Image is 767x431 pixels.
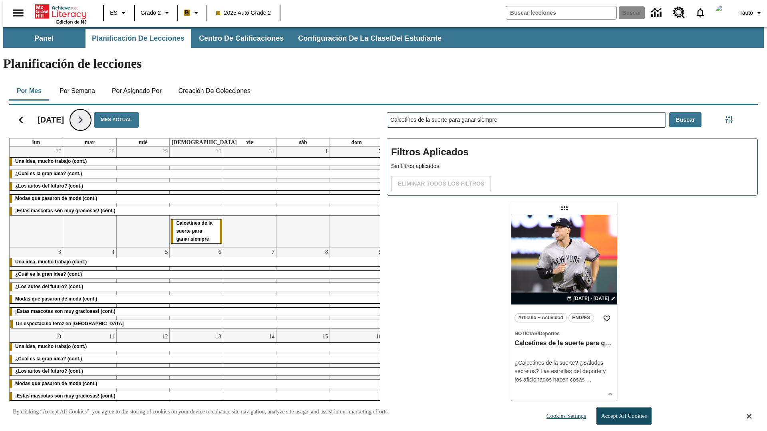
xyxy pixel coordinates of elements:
[565,295,617,302] button: 15 oct - 15 oct Elegir fechas
[747,413,751,420] button: Close
[170,332,223,404] td: 13 de noviembre de 2025
[15,259,87,265] span: Una idea, mucho trabajo (cont.)
[9,81,49,101] button: Por mes
[515,339,614,348] h3: Calcetines de la suerte para ganar siempre
[506,6,616,19] input: Buscar campo
[669,112,701,128] button: Buscar
[10,332,63,404] td: 10 de noviembre de 2025
[92,34,185,43] span: Planificación de lecciones
[3,29,449,48] div: Subbarra de navegación
[330,247,383,332] td: 9 de noviembre de 2025
[214,147,223,156] a: 30 de octubre de 2025
[276,332,330,404] td: 15 de noviembre de 2025
[216,9,271,17] span: 2025 Auto Grade 2
[57,247,63,257] a: 3 de noviembre de 2025
[161,147,169,156] a: 29 de octubre de 2025
[387,113,666,127] input: Buscar lecciones
[380,102,758,415] div: Buscar
[330,147,383,247] td: 2 de noviembre de 2025
[53,81,101,101] button: Por semana
[172,81,257,101] button: Creación de colecciones
[193,29,290,48] button: Centro de calificaciones
[6,1,30,25] button: Abrir el menú lateral
[3,56,764,71] h1: Planificación de lecciones
[600,311,614,326] button: Añadir a mis Favoritas
[10,207,383,215] div: ¡Estas mascotas son muy graciosas! (cont.)
[10,308,383,316] div: ¡Estas mascotas son muy graciosas! (cont.)
[110,247,116,257] a: 4 de noviembre de 2025
[538,331,539,336] span: /
[515,359,614,384] div: ¿Calcetines de la suerte? ¿Saludos secretos? Las estrellas del deporte y los aficionados hacen cosas
[10,283,383,291] div: ¿Los autos del futuro? (cont.)
[83,138,96,146] a: martes
[374,332,383,342] a: 16 de noviembre de 2025
[54,147,63,156] a: 27 de octubre de 2025
[10,271,383,279] div: ¿Cuál es la gran idea? (cont.)
[63,247,117,332] td: 4 de noviembre de 2025
[515,329,614,338] span: Tema: Noticias/Deportes
[321,332,330,342] a: 15 de noviembre de 2025
[15,171,82,176] span: ¿Cuál es la gran idea? (cont.)
[715,5,731,21] img: avatar image
[573,295,609,302] span: [DATE] - [DATE]
[10,195,383,203] div: Modas que pasaron de moda (cont.)
[539,408,589,424] button: Cookies Settings
[11,110,31,130] button: Regresar
[10,247,63,332] td: 3 de noviembre de 2025
[324,247,330,257] a: 8 de noviembre de 2025
[170,138,238,146] a: jueves
[515,331,537,336] span: Noticias
[170,247,223,332] td: 6 de noviembre de 2025
[668,2,690,24] a: Centro de recursos, Se abrirá en una pestaña nueva.
[539,331,560,336] span: Deportes
[10,368,383,376] div: ¿Los autos del futuro? (cont.)
[330,332,383,404] td: 16 de noviembre de 2025
[137,6,175,20] button: Grado: Grado 2, Elige un grado
[297,138,308,146] a: sábado
[10,380,383,388] div: Modas que pasaron de moda (cont.)
[54,332,63,342] a: 10 de noviembre de 2025
[586,376,592,383] span: …
[568,313,594,322] button: ENG/ES
[16,321,124,326] span: Un espectáculo feroz en Japón
[3,102,380,415] div: Calendario
[170,147,223,247] td: 30 de octubre de 2025
[391,142,753,162] h2: Filtros Aplicados
[56,20,87,24] span: Edición de NJ
[15,296,97,302] span: Modas que pasaron de moda (cont.)
[105,81,168,101] button: Por asignado por
[171,219,222,243] div: Calcetines de la suerte para ganar siempre
[515,313,567,322] button: Artículo + Actividad
[214,332,223,342] a: 13 de noviembre de 2025
[15,344,87,349] span: Una idea, mucho trabajo (cont.)
[85,29,191,48] button: Planificación de lecciones
[116,332,170,404] td: 12 de noviembre de 2025
[15,208,115,214] span: ¡Estas mascotas son muy graciosas! (cont.)
[161,332,169,342] a: 12 de noviembre de 2025
[116,247,170,332] td: 5 de noviembre de 2025
[35,3,87,24] div: Portada
[107,332,116,342] a: 11 de noviembre de 2025
[63,332,117,404] td: 11 de noviembre de 2025
[518,314,563,322] span: Artículo + Actividad
[10,182,383,190] div: ¿Los autos del futuro? (cont.)
[377,147,383,156] a: 2 de noviembre de 2025
[276,247,330,332] td: 8 de noviembre de 2025
[10,392,383,400] div: ¡Estas mascotas son muy graciosas! (cont.)
[604,388,616,400] button: Ver más
[185,8,189,18] span: B
[106,6,132,20] button: Lenguaje: ES, Selecciona un idioma
[267,332,276,342] a: 14 de noviembre de 2025
[223,332,276,404] td: 14 de noviembre de 2025
[10,295,383,303] div: Modas que pasaron de moda (cont.)
[223,247,276,332] td: 7 de noviembre de 2025
[94,112,139,128] button: Mes actual
[116,147,170,247] td: 29 de octubre de 2025
[10,258,383,266] div: Una idea, mucho trabajo (cont.)
[646,2,668,24] a: Centro de información
[15,183,83,189] span: ¿Los autos del futuro? (cont.)
[176,220,213,242] span: Calcetines de la suerte para ganar siempre
[63,147,117,247] td: 28 de octubre de 2025
[10,170,383,178] div: ¿Cuál es la gran idea? (cont.)
[387,138,758,196] div: Filtros Aplicados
